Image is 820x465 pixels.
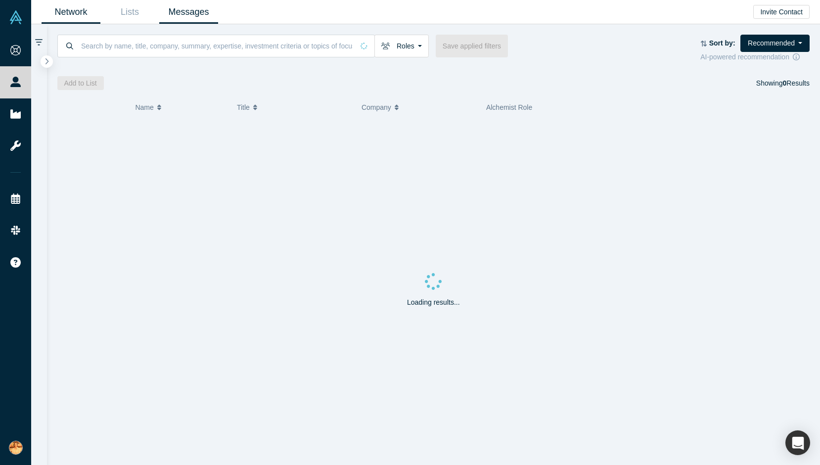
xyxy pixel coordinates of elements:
[362,97,476,118] button: Company
[407,297,460,308] p: Loading results...
[783,79,787,87] strong: 0
[486,103,532,111] span: Alchemist Role
[237,97,351,118] button: Title
[740,35,810,52] button: Recommended
[436,35,508,57] button: Save applied filters
[753,5,810,19] button: Invite Contact
[135,97,227,118] button: Name
[9,10,23,24] img: Alchemist Vault Logo
[756,76,810,90] div: Showing
[159,0,218,24] a: Messages
[709,39,735,47] strong: Sort by:
[9,441,23,455] img: Sumina Koiso's Account
[374,35,429,57] button: Roles
[783,79,810,87] span: Results
[700,52,810,62] div: AI-powered recommendation
[100,0,159,24] a: Lists
[57,76,104,90] button: Add to List
[135,97,153,118] span: Name
[80,34,354,57] input: Search by name, title, company, summary, expertise, investment criteria or topics of focus
[362,97,391,118] span: Company
[237,97,250,118] span: Title
[42,0,100,24] a: Network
